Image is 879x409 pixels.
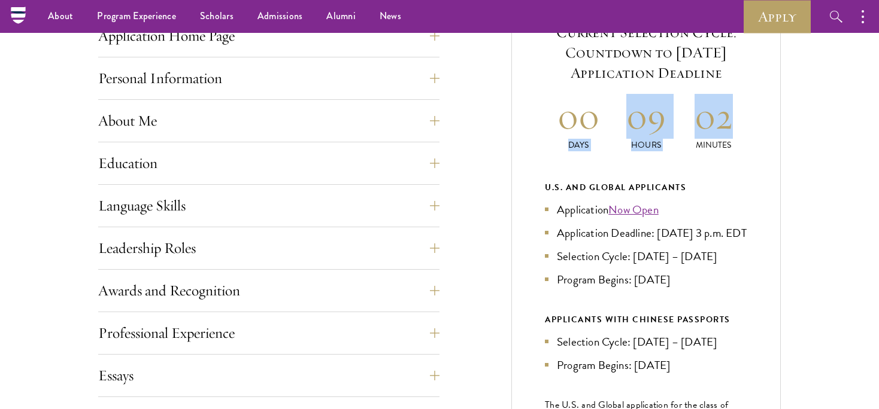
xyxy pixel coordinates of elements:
[545,248,747,265] li: Selection Cycle: [DATE] – [DATE]
[545,180,747,195] div: U.S. and Global Applicants
[545,271,747,288] li: Program Begins: [DATE]
[545,22,747,83] h5: Current Selection Cycle: Countdown to [DATE] Application Deadline
[98,22,440,50] button: Application Home Page
[680,94,747,139] h2: 02
[98,149,440,178] button: Education
[545,224,747,242] li: Application Deadline: [DATE] 3 p.m. EDT
[613,139,680,151] p: Hours
[545,94,613,139] h2: 00
[680,139,747,151] p: Minutes
[98,234,440,263] button: Leadership Roles
[98,319,440,347] button: Professional Experience
[545,201,747,218] li: Application
[608,201,659,218] a: Now Open
[545,356,747,374] li: Program Begins: [DATE]
[613,94,680,139] h2: 09
[545,139,613,151] p: Days
[98,276,440,305] button: Awards and Recognition
[545,312,747,327] div: APPLICANTS WITH CHINESE PASSPORTS
[98,191,440,220] button: Language Skills
[98,361,440,390] button: Essays
[545,333,747,350] li: Selection Cycle: [DATE] – [DATE]
[98,106,440,135] button: About Me
[98,64,440,93] button: Personal Information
